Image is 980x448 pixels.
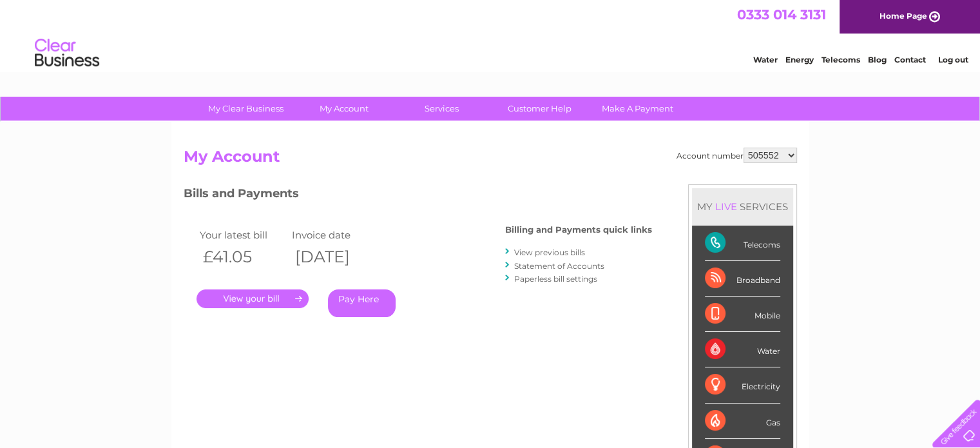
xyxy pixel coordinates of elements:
div: LIVE [713,200,740,213]
div: Broadband [705,261,780,297]
img: logo.png [34,34,100,73]
a: Water [753,55,778,64]
a: Paperless bill settings [514,274,597,284]
div: Mobile [705,297,780,332]
a: Make A Payment [584,97,691,121]
div: Telecoms [705,226,780,261]
td: Invoice date [289,226,381,244]
a: Services [389,97,495,121]
div: MY SERVICES [692,188,793,225]
a: Energy [785,55,814,64]
a: Customer Help [486,97,593,121]
a: Pay Here [328,289,396,317]
a: Blog [868,55,887,64]
a: . [197,289,309,308]
th: £41.05 [197,244,289,270]
div: Gas [705,404,780,439]
h2: My Account [184,148,797,172]
a: Contact [894,55,926,64]
h4: Billing and Payments quick links [505,225,652,235]
a: My Account [291,97,397,121]
a: View previous bills [514,248,585,257]
a: My Clear Business [193,97,299,121]
a: Telecoms [821,55,860,64]
div: Account number [677,148,797,163]
th: [DATE] [289,244,381,270]
td: Your latest bill [197,226,289,244]
div: Clear Business is a trading name of Verastar Limited (registered in [GEOGRAPHIC_DATA] No. 3667643... [186,7,795,63]
a: Log out [937,55,968,64]
a: Statement of Accounts [514,261,604,271]
div: Water [705,332,780,367]
h3: Bills and Payments [184,184,652,207]
a: 0333 014 3131 [737,6,826,23]
div: Electricity [705,367,780,403]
